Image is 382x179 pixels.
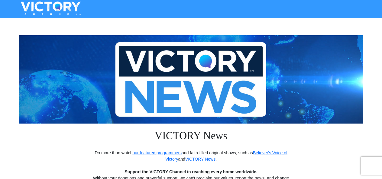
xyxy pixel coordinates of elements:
[93,124,289,150] h1: VICTORY News
[132,150,182,155] a: our featured programmers
[185,157,215,162] a: VICTORY News
[165,150,287,162] a: Believer's Voice of Victory
[125,169,257,174] strong: Support the VICTORY Channel in reaching every home worldwide.
[13,2,89,15] img: VICTORYTHON - VICTORY Channel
